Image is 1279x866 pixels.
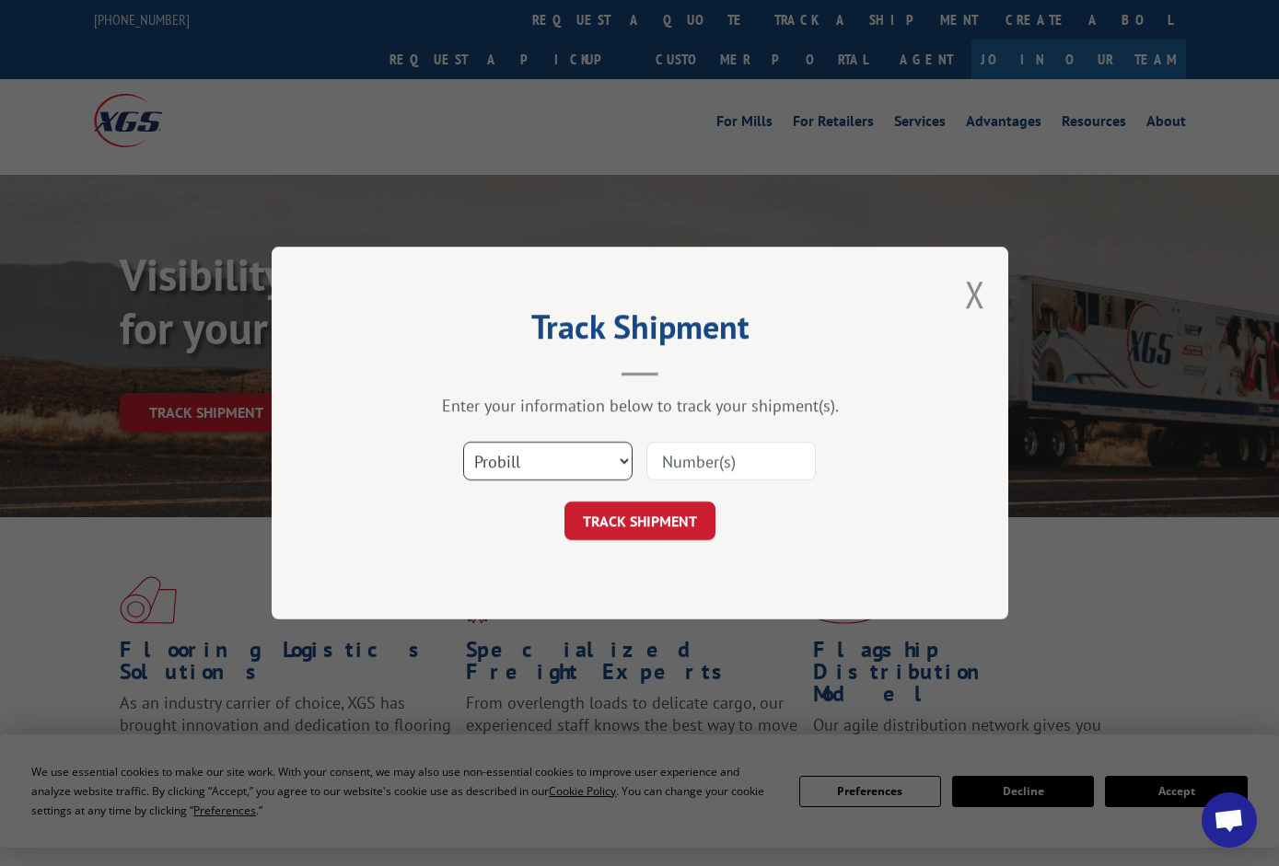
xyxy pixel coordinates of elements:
div: Enter your information below to track your shipment(s). [364,395,916,416]
button: Close modal [965,270,985,318]
h2: Track Shipment [364,314,916,349]
button: TRACK SHIPMENT [564,502,715,540]
div: Open chat [1202,792,1257,848]
input: Number(s) [646,442,816,480]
